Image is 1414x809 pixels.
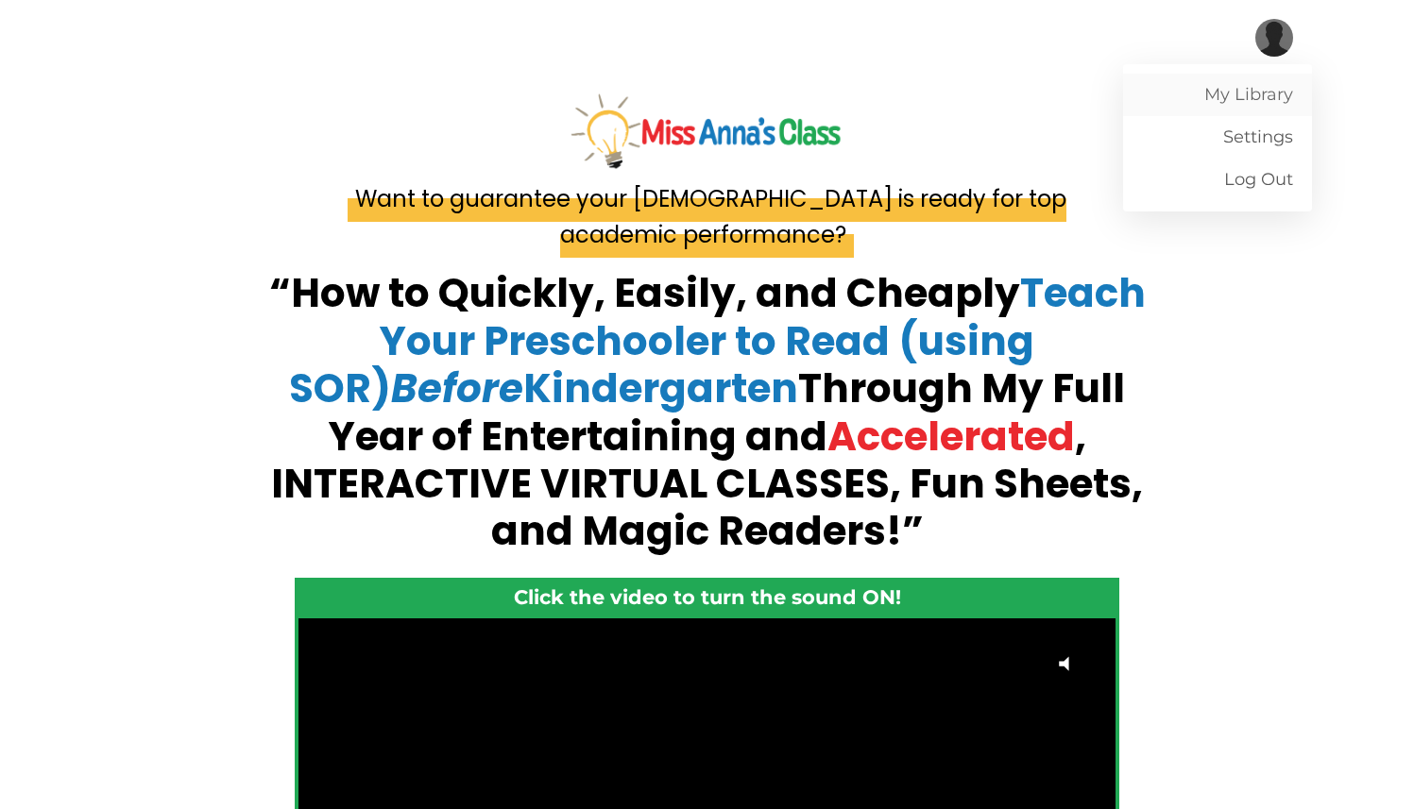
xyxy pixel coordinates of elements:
span: Teach Your Preschooler to Read (using SOR) Kindergarten [289,265,1146,416]
img: User Avatar [1255,19,1293,57]
a: My Library [1123,74,1312,116]
button: Click for sound [1044,637,1098,691]
a: Settings [1123,116,1312,159]
em: Before [391,361,523,416]
strong: Click the video to turn the sound ON! [514,585,901,609]
span: Want to guarantee your [DEMOGRAPHIC_DATA] is ready for top academic performance? [348,176,1066,258]
a: Log Out [1123,159,1312,201]
strong: “How to Quickly, Easily, and Cheaply Through My Full Year of Entertaining and , INTERACTIVE VIRTU... [269,265,1146,559]
span: Accelerated [827,409,1075,464]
